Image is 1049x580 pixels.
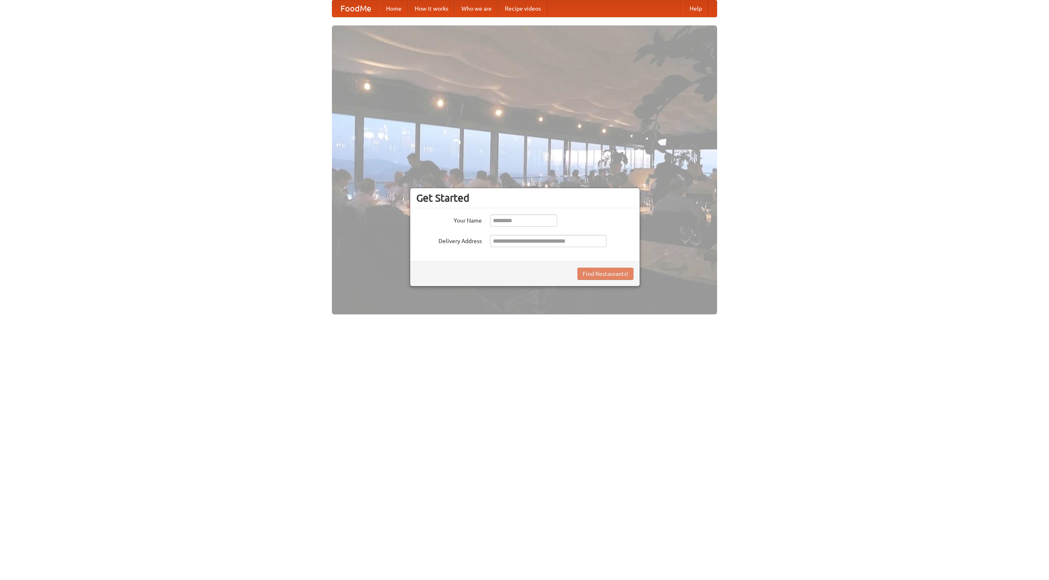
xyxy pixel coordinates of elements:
a: FoodMe [332,0,379,17]
h3: Get Started [416,192,633,204]
button: Find Restaurants! [577,268,633,280]
label: Delivery Address [416,235,482,245]
a: Home [379,0,408,17]
label: Your Name [416,214,482,225]
a: Recipe videos [498,0,547,17]
a: Help [683,0,708,17]
a: How it works [408,0,455,17]
a: Who we are [455,0,498,17]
